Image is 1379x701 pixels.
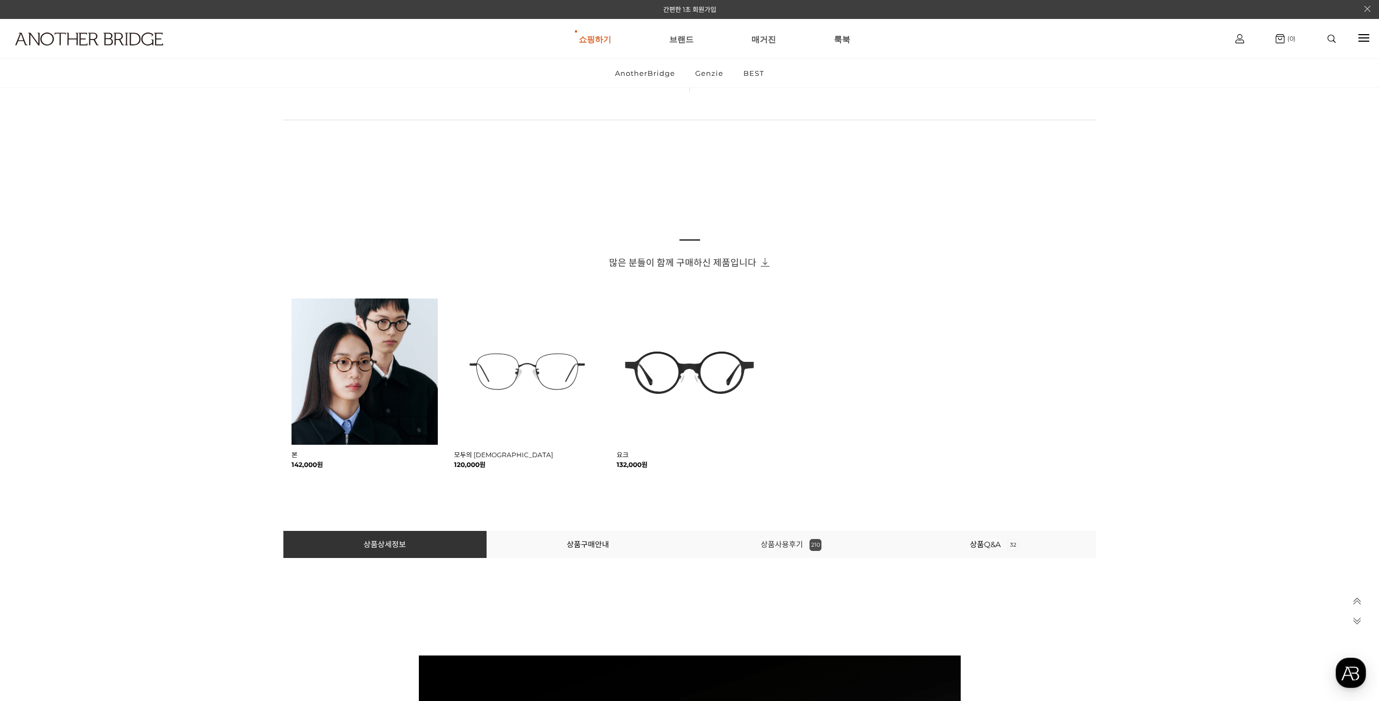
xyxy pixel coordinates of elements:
[167,360,180,368] span: 설정
[1276,34,1296,43] a: (0)
[663,5,716,14] a: 간편한 1초 회원가입
[364,540,406,549] a: 상품상세정보
[579,20,611,59] a: 쇼핑하기
[72,343,140,371] a: 대화
[606,59,684,87] a: AnotherBridge
[567,540,609,549] a: 상품구매안내
[34,360,41,368] span: 홈
[669,20,694,59] a: 브랜드
[970,540,1019,549] a: 상품Q&A
[752,20,776,59] a: 매거진
[454,461,600,469] strong: 120,000원
[1285,35,1296,42] span: (0)
[99,360,112,369] span: 대화
[292,461,438,469] strong: 142,000원
[292,451,297,459] a: 본
[810,539,821,551] span: 210
[1328,35,1336,43] img: search
[1235,34,1244,43] img: cart
[454,298,600,445] img: 모두의 안경 - 다양한 크기에 맞춘 다용도 디자인 이미지
[617,298,763,445] img: 요크 글라스 - 트렌디한 디자인의 유니크한 안경 이미지
[834,20,850,59] a: 룩북
[1276,34,1285,43] img: cart
[734,59,773,87] a: BEST
[617,461,763,469] strong: 132,000원
[1007,539,1019,551] span: 32
[617,451,629,459] a: 요크
[5,33,212,72] a: logo
[3,343,72,371] a: 홈
[686,59,733,87] a: Genzie
[761,540,821,549] a: 상품사용후기
[140,343,208,371] a: 설정
[283,255,1096,269] h3: 많은 분들이 함께 구매하신 제품입니다
[292,298,438,445] img: 본 - 동그란 렌즈로 돋보이는 아세테이트 안경 이미지
[15,33,163,46] img: logo
[454,451,553,459] a: 모두의 [DEMOGRAPHIC_DATA]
